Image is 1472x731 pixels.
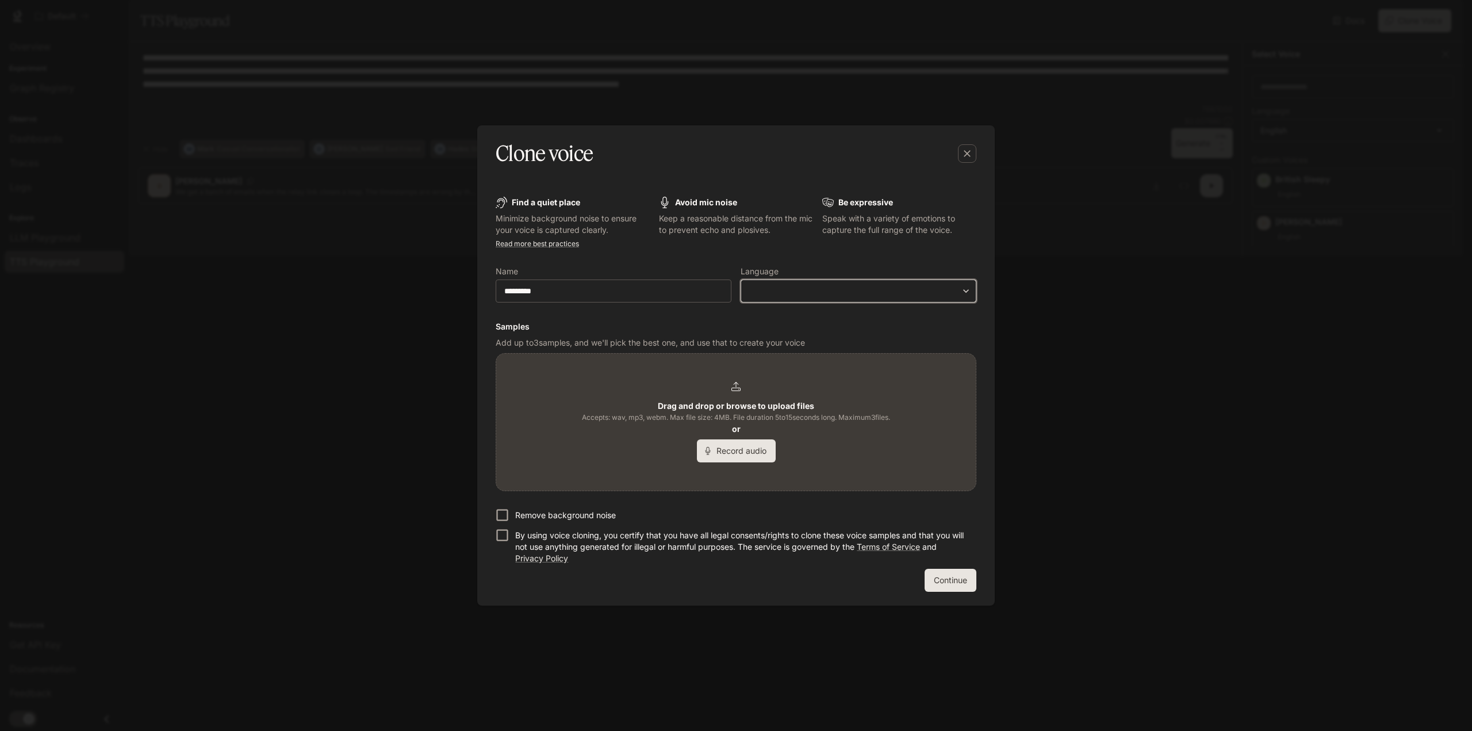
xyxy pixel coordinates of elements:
[675,197,737,207] b: Avoid mic noise
[732,424,741,434] b: or
[515,553,568,563] a: Privacy Policy
[496,139,593,168] h5: Clone voice
[496,267,518,275] p: Name
[822,213,976,236] p: Speak with a variety of emotions to capture the full range of the voice.
[515,530,967,564] p: By using voice cloning, you certify that you have all legal consents/rights to clone these voice ...
[515,510,616,521] p: Remove background noise
[659,213,813,236] p: Keep a reasonable distance from the mic to prevent echo and plosives.
[741,267,779,275] p: Language
[496,239,579,248] a: Read more best practices
[496,337,976,349] p: Add up to 3 samples, and we'll pick the best one, and use that to create your voice
[925,569,976,592] button: Continue
[697,439,776,462] button: Record audio
[741,285,976,297] div: ​
[512,197,580,207] b: Find a quiet place
[496,213,650,236] p: Minimize background noise to ensure your voice is captured clearly.
[582,412,890,423] span: Accepts: wav, mp3, webm. Max file size: 4MB. File duration 5 to 15 seconds long. Maximum 3 files.
[857,542,920,552] a: Terms of Service
[496,321,976,332] h6: Samples
[658,401,814,411] b: Drag and drop or browse to upload files
[838,197,893,207] b: Be expressive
